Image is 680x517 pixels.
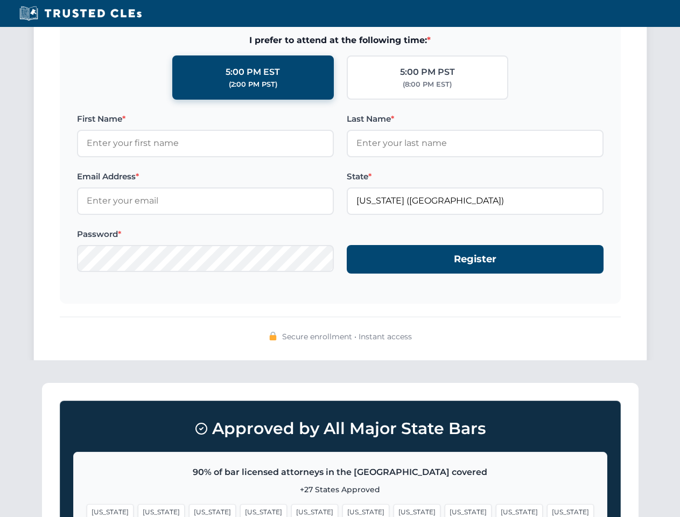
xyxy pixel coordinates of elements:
[403,79,452,90] div: (8:00 PM EST)
[400,65,455,79] div: 5:00 PM PST
[226,65,280,79] div: 5:00 PM EST
[77,228,334,241] label: Password
[282,331,412,343] span: Secure enrollment • Instant access
[229,79,277,90] div: (2:00 PM PST)
[347,113,604,125] label: Last Name
[347,170,604,183] label: State
[87,465,594,479] p: 90% of bar licensed attorneys in the [GEOGRAPHIC_DATA] covered
[77,130,334,157] input: Enter your first name
[77,113,334,125] label: First Name
[77,187,334,214] input: Enter your email
[77,33,604,47] span: I prefer to attend at the following time:
[269,332,277,340] img: 🔒
[87,484,594,495] p: +27 States Approved
[347,245,604,274] button: Register
[77,170,334,183] label: Email Address
[347,130,604,157] input: Enter your last name
[73,414,607,443] h3: Approved by All Major State Bars
[347,187,604,214] input: Florida (FL)
[16,5,145,22] img: Trusted CLEs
